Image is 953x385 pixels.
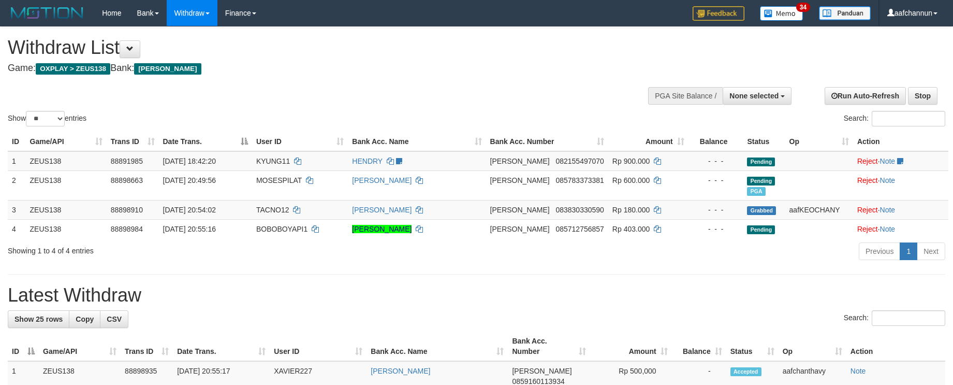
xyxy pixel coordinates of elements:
[69,310,100,328] a: Copy
[111,176,143,184] span: 88898663
[252,132,348,151] th: User ID: activate to sort column ascending
[270,332,366,361] th: User ID: activate to sort column ascending
[134,63,201,75] span: [PERSON_NAME]
[917,243,945,260] a: Next
[693,156,739,166] div: - - -
[8,200,26,219] td: 3
[785,200,853,219] td: aafKEOCHANY
[880,176,896,184] a: Note
[729,92,779,100] span: None selected
[693,224,739,234] div: - - -
[8,241,389,256] div: Showing 1 to 4 of 4 entries
[512,367,571,375] span: [PERSON_NAME]
[853,170,948,200] td: ·
[779,332,846,361] th: Op: activate to sort column ascending
[844,310,945,326] label: Search:
[857,225,878,233] a: Reject
[760,6,803,21] img: Button%20Memo.svg
[747,187,765,196] span: Marked by aafanarl
[857,176,878,184] a: Reject
[726,332,779,361] th: Status: activate to sort column ascending
[900,243,917,260] a: 1
[8,332,39,361] th: ID: activate to sort column descending
[872,310,945,326] input: Search:
[853,219,948,238] td: ·
[36,63,110,75] span: OXPLAY > ZEUS138
[26,111,65,126] select: Showentries
[8,219,26,238] td: 4
[256,176,302,184] span: MOSESPILAT
[352,225,412,233] a: [PERSON_NAME]
[853,132,948,151] th: Action
[100,310,128,328] a: CSV
[612,206,650,214] span: Rp 180.000
[819,6,871,20] img: panduan.png
[872,111,945,126] input: Search:
[490,206,550,214] span: [PERSON_NAME]
[880,206,896,214] a: Note
[743,132,785,151] th: Status
[853,200,948,219] td: ·
[121,332,173,361] th: Trans ID: activate to sort column ascending
[747,177,775,186] span: Pending
[39,332,121,361] th: Game/API: activate to sort column ascending
[555,176,604,184] span: Copy 085783373381 to clipboard
[846,332,945,361] th: Action
[8,170,26,200] td: 2
[366,332,508,361] th: Bank Acc. Name: activate to sort column ascending
[8,151,26,171] td: 1
[14,315,63,323] span: Show 25 rows
[107,315,122,323] span: CSV
[859,243,900,260] a: Previous
[590,332,672,361] th: Amount: activate to sort column ascending
[256,225,307,233] span: BOBOBOYAPI1
[163,206,216,214] span: [DATE] 20:54:02
[8,132,26,151] th: ID
[8,63,625,74] h4: Game: Bank:
[26,200,107,219] td: ZEUS138
[107,132,159,151] th: Trans ID: activate to sort column ascending
[111,225,143,233] span: 88898984
[256,157,290,165] span: KYUNG11
[688,132,743,151] th: Balance
[747,225,775,234] span: Pending
[908,87,937,105] a: Stop
[352,176,412,184] a: [PERSON_NAME]
[508,332,590,361] th: Bank Acc. Number: activate to sort column ascending
[26,170,107,200] td: ZEUS138
[26,132,107,151] th: Game/API: activate to sort column ascending
[844,111,945,126] label: Search:
[747,158,775,166] span: Pending
[163,225,216,233] span: [DATE] 20:55:16
[648,87,723,105] div: PGA Site Balance /
[490,225,550,233] span: [PERSON_NAME]
[352,206,412,214] a: [PERSON_NAME]
[8,5,86,21] img: MOTION_logo.png
[8,37,625,58] h1: Withdraw List
[608,132,688,151] th: Amount: activate to sort column ascending
[256,206,289,214] span: TACNO12
[163,157,216,165] span: [DATE] 18:42:20
[163,176,216,184] span: [DATE] 20:49:56
[857,157,878,165] a: Reject
[26,219,107,238] td: ZEUS138
[730,367,761,376] span: Accepted
[348,132,486,151] th: Bank Acc. Name: activate to sort column ascending
[111,206,143,214] span: 88898910
[747,206,776,215] span: Grabbed
[371,367,430,375] a: [PERSON_NAME]
[825,87,906,105] a: Run Auto-Refresh
[490,176,550,184] span: [PERSON_NAME]
[851,367,866,375] a: Note
[693,175,739,186] div: - - -
[612,176,650,184] span: Rp 600.000
[612,157,650,165] span: Rp 900.000
[555,206,604,214] span: Copy 083830330590 to clipboard
[853,151,948,171] td: ·
[672,332,726,361] th: Balance: activate to sort column ascending
[880,225,896,233] a: Note
[8,310,69,328] a: Show 25 rows
[857,206,878,214] a: Reject
[555,225,604,233] span: Copy 085712756857 to clipboard
[612,225,650,233] span: Rp 403.000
